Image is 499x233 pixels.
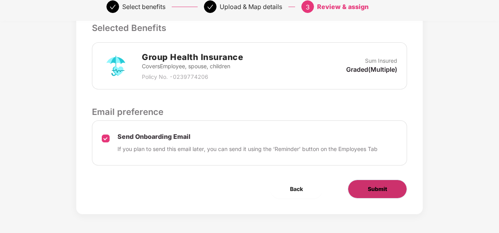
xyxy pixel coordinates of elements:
[207,4,213,10] span: check
[306,3,310,11] span: 3
[142,62,243,71] p: Covers Employee, spouse, children
[220,0,282,13] div: Upload & Map details
[346,65,397,74] p: Graded(Multiple)
[110,4,116,10] span: check
[102,52,130,80] img: svg+xml;base64,PHN2ZyB4bWxucz0iaHR0cDovL3d3dy53My5vcmcvMjAwMC9zdmciIHdpZHRoPSI3MiIgaGVpZ2h0PSI3Mi...
[270,180,323,198] button: Back
[117,145,378,153] p: If you plan to send this email later, you can send it using the ‘Reminder’ button on the Employee...
[142,51,243,64] h2: Group Health Insurance
[142,73,243,81] p: Policy No. - 0239774206
[290,185,303,193] span: Back
[92,21,407,35] p: Selected Benefits
[365,56,397,65] p: Sum Insured
[122,0,165,13] div: Select benefits
[348,180,407,198] button: Submit
[92,105,407,118] p: Email preference
[317,0,369,13] div: Review & assign
[117,133,378,141] p: Send Onboarding Email
[368,185,387,193] span: Submit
